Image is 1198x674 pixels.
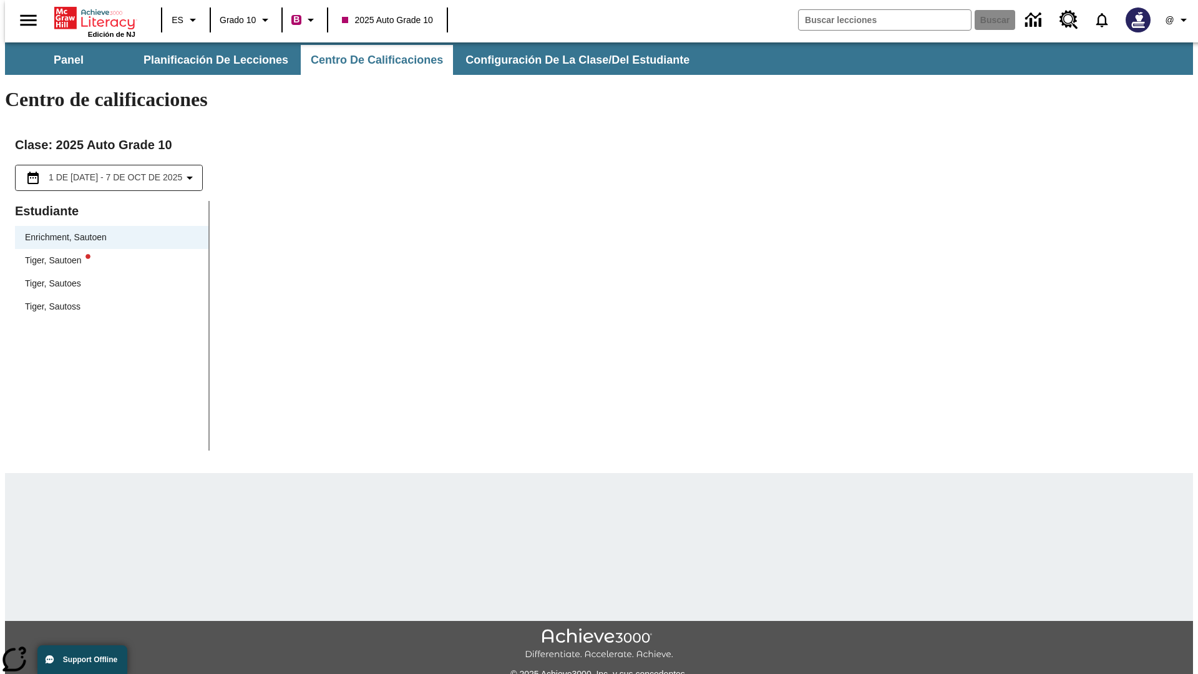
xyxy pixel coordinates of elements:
div: Subbarra de navegación [5,42,1193,75]
button: Abrir el menú lateral [10,2,47,39]
img: Achieve3000 Differentiate Accelerate Achieve [525,628,673,660]
div: Enrichment, Sautoen [15,226,208,249]
span: Centro de calificaciones [311,53,443,67]
div: Tiger, Sautoen [25,254,90,267]
svg: Collapse Date Range Filter [182,170,197,185]
span: Configuración de la clase/del estudiante [465,53,689,67]
a: Centro de recursos, Se abrirá en una pestaña nueva. [1052,3,1086,37]
span: Support Offline [63,655,117,664]
button: Configuración de la clase/del estudiante [455,45,699,75]
div: Tiger, Sautoes [15,272,208,295]
a: Portada [54,6,135,31]
div: Tiger, Sautoenwriting assistant alert [15,249,208,272]
span: Planificación de lecciones [144,53,288,67]
input: Buscar campo [799,10,971,30]
a: Notificaciones [1086,4,1118,36]
button: Centro de calificaciones [301,45,453,75]
div: Tiger, Sautoes [25,277,81,290]
button: Boost El color de la clase es rojo violeta. Cambiar el color de la clase. [286,9,323,31]
button: Seleccione el intervalo de fechas opción del menú [21,170,197,185]
button: Grado: Grado 10, Elige un grado [215,9,278,31]
div: Tiger, Sautoss [25,300,80,313]
button: Lenguaje: ES, Selecciona un idioma [166,9,206,31]
button: Panel [6,45,131,75]
button: Perfil/Configuración [1158,9,1198,31]
h1: Centro de calificaciones [5,88,1193,111]
span: Edición de NJ [88,31,135,38]
div: Portada [54,4,135,38]
a: Centro de información [1018,3,1052,37]
button: Escoja un nuevo avatar [1118,4,1158,36]
span: ES [172,14,183,27]
button: Planificación de lecciones [134,45,298,75]
span: @ [1165,14,1174,27]
h2: Clase : 2025 Auto Grade 10 [15,135,1183,155]
img: Avatar [1126,7,1151,32]
div: Subbarra de navegación [5,45,701,75]
span: B [293,12,299,27]
span: Grado 10 [220,14,256,27]
span: Panel [54,53,84,67]
span: 1 de [DATE] - 7 de oct de 2025 [49,171,182,184]
div: Tiger, Sautoss [15,295,208,318]
button: Support Offline [37,645,127,674]
div: Enrichment, Sautoen [25,231,107,244]
svg: writing assistant alert [85,254,90,259]
p: Estudiante [15,201,208,221]
span: 2025 Auto Grade 10 [342,14,432,27]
